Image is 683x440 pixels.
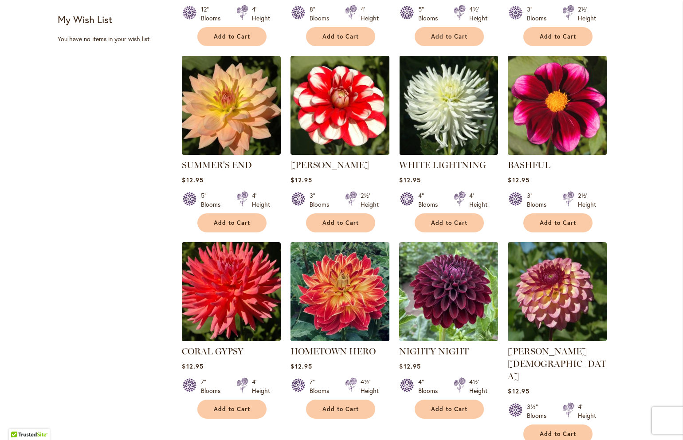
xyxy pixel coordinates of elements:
[540,33,576,40] span: Add to Cart
[214,33,250,40] span: Add to Cart
[361,5,379,23] div: 4' Height
[418,191,443,209] div: 4" Blooms
[306,27,375,46] button: Add to Cart
[182,346,243,357] a: CORAL GYPSY
[182,176,203,184] span: $12.95
[322,405,359,413] span: Add to Cart
[361,191,379,209] div: 2½' Height
[214,219,250,227] span: Add to Cart
[523,27,593,46] button: Add to Cart
[399,160,486,170] a: WHITE LIGHTNING
[182,148,281,157] a: SUMMER'S END
[578,402,596,420] div: 4' Height
[399,362,420,370] span: $12.95
[415,27,484,46] button: Add to Cart
[310,191,334,209] div: 3" Blooms
[201,5,226,23] div: 12" Blooms
[201,377,226,395] div: 7" Blooms
[415,213,484,232] button: Add to Cart
[197,400,267,419] button: Add to Cart
[214,405,250,413] span: Add to Cart
[578,191,596,209] div: 2½' Height
[201,191,226,209] div: 5" Blooms
[508,242,607,341] img: FOXY LADY
[290,242,389,341] img: HOMETOWN HERO
[252,5,270,23] div: 4' Height
[508,387,529,395] span: $12.95
[310,5,334,23] div: 8" Blooms
[469,377,487,395] div: 4½' Height
[290,176,312,184] span: $12.95
[399,176,420,184] span: $12.95
[527,402,552,420] div: 3½" Blooms
[252,191,270,209] div: 4' Height
[508,176,529,184] span: $12.95
[58,13,112,26] strong: My Wish List
[182,56,281,155] img: SUMMER'S END
[310,377,334,395] div: 7" Blooms
[415,400,484,419] button: Add to Cart
[527,191,552,209] div: 3" Blooms
[418,377,443,395] div: 4" Blooms
[197,213,267,232] button: Add to Cart
[508,148,607,157] a: BASHFUL
[290,148,389,157] a: YORO KOBI
[197,27,267,46] button: Add to Cart
[527,5,552,23] div: 3" Blooms
[182,334,281,343] a: CORAL GYPSY
[322,33,359,40] span: Add to Cart
[399,56,498,155] img: WHITE LIGHTNING
[469,191,487,209] div: 4' Height
[399,334,498,343] a: Nighty Night
[182,362,203,370] span: $12.95
[290,334,389,343] a: HOMETOWN HERO
[578,5,596,23] div: 2½' Height
[290,346,376,357] a: HOMETOWN HERO
[290,56,389,155] img: YORO KOBI
[290,160,369,170] a: [PERSON_NAME]
[508,334,607,343] a: FOXY LADY
[508,160,550,170] a: BASHFUL
[306,213,375,232] button: Add to Cart
[252,377,270,395] div: 4' Height
[58,35,176,43] div: You have no items in your wish list.
[431,33,467,40] span: Add to Cart
[306,400,375,419] button: Add to Cart
[7,409,31,433] iframe: Launch Accessibility Center
[290,362,312,370] span: $12.95
[431,405,467,413] span: Add to Cart
[540,430,576,438] span: Add to Cart
[508,346,606,381] a: [PERSON_NAME][DEMOGRAPHIC_DATA]
[540,219,576,227] span: Add to Cart
[182,160,252,170] a: SUMMER'S END
[399,242,498,341] img: Nighty Night
[469,5,487,23] div: 4½' Height
[361,377,379,395] div: 4½' Height
[399,148,498,157] a: WHITE LIGHTNING
[506,53,609,157] img: BASHFUL
[418,5,443,23] div: 5" Blooms
[523,213,593,232] button: Add to Cart
[431,219,467,227] span: Add to Cart
[322,219,359,227] span: Add to Cart
[399,346,469,357] a: NIGHTY NIGHT
[182,242,281,341] img: CORAL GYPSY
